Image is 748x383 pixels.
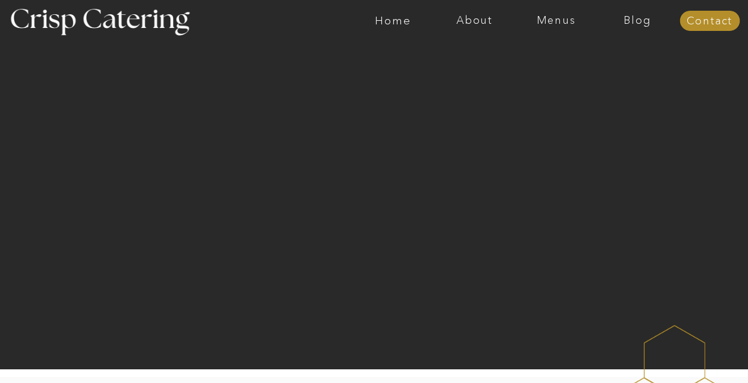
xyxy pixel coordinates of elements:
a: Blog [597,15,678,27]
a: Contact [680,15,740,27]
a: About [434,15,515,27]
a: Home [352,15,434,27]
a: Menus [515,15,597,27]
iframe: podium webchat widget bubble [629,324,748,383]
